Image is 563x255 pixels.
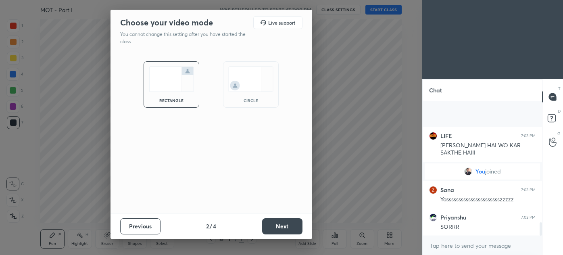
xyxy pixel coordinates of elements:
p: You cannot change this setting after you have started the class [120,31,251,45]
img: circleScreenIcon.acc0effb.svg [228,67,273,92]
button: Next [262,218,302,234]
h2: Choose your video mode [120,17,213,28]
p: Chat [423,79,448,101]
div: grid [423,101,542,236]
h4: / [210,222,212,230]
h4: 2 [206,222,209,230]
div: circle [235,98,267,102]
p: G [557,131,561,137]
p: T [558,86,561,92]
img: normalScreenIcon.ae25ed63.svg [149,67,194,92]
div: rectangle [155,98,188,102]
h5: Live support [268,20,295,25]
p: D [558,108,561,114]
button: Previous [120,218,161,234]
h4: 4 [213,222,216,230]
